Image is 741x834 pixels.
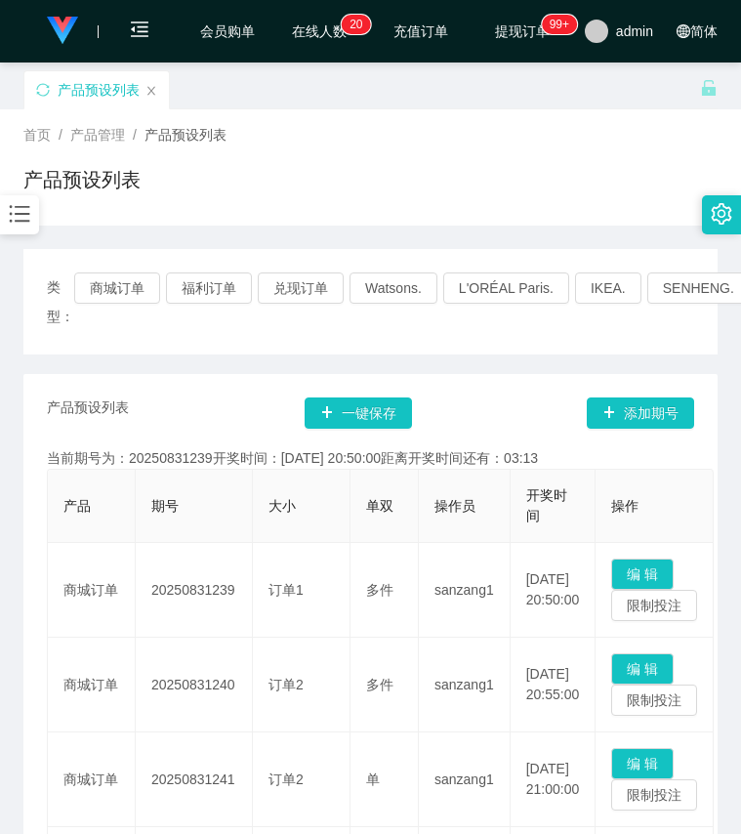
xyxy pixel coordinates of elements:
[611,498,638,514] span: 操作
[419,638,511,732] td: sanzang1
[23,165,141,194] h1: 产品预设列表
[526,487,567,523] span: 开奖时间
[133,127,137,143] span: /
[419,543,511,638] td: sanzang1
[511,732,597,827] td: [DATE] 21:00:00
[136,638,253,732] td: 20250831240
[511,543,597,638] td: [DATE] 20:50:00
[47,17,78,44] img: logo.9652507e.png
[74,272,160,304] button: 商城订单
[166,272,252,304] button: 福利订单
[366,771,380,787] span: 单
[63,498,91,514] span: 产品
[48,638,136,732] td: 商城订单
[419,732,511,827] td: sanzang1
[434,498,475,514] span: 操作员
[356,15,363,34] p: 0
[48,543,136,638] td: 商城订单
[611,559,674,590] button: 编 辑
[611,653,674,685] button: 编 辑
[70,127,125,143] span: 产品管理
[106,1,173,63] i: 图标: menu-fold
[342,15,370,34] sup: 20
[575,272,641,304] button: IKEA.
[511,638,597,732] td: [DATE] 20:55:00
[611,685,697,716] button: 限制投注
[711,203,732,225] i: 图标: setting
[587,397,694,429] button: 图标: plus添加期号
[47,272,74,331] span: 类型：
[47,397,129,429] span: 产品预设列表
[366,677,393,692] span: 多件
[268,677,304,692] span: 订单2
[366,582,393,598] span: 多件
[151,498,179,514] span: 期号
[136,732,253,827] td: 20250831241
[677,24,690,38] i: 图标: global
[7,201,32,227] i: 图标: bars
[268,498,296,514] span: 大小
[350,15,356,34] p: 2
[36,83,50,97] i: 图标: sync
[611,748,674,779] button: 编 辑
[443,272,569,304] button: L'ORÉAL Paris.
[47,448,694,469] div: 当前期号为：20250831239开奖时间：[DATE] 20:50:00距离开奖时间还有：03:13
[350,272,437,304] button: Watsons.
[258,272,344,304] button: 兑现订单
[59,127,62,143] span: /
[23,127,51,143] span: 首页
[268,582,304,598] span: 订单1
[611,590,697,621] button: 限制投注
[145,85,157,97] i: 图标: close
[611,779,697,811] button: 限制投注
[305,397,412,429] button: 图标: plus一键保存
[384,24,458,38] span: 充值订单
[48,732,136,827] td: 商城订单
[144,127,226,143] span: 产品预设列表
[485,24,559,38] span: 提现订单
[542,15,577,34] sup: 1041
[366,498,393,514] span: 单双
[282,24,356,38] span: 在线人数
[58,71,140,108] div: 产品预设列表
[136,543,253,638] td: 20250831239
[700,79,718,97] i: 图标: unlock
[268,771,304,787] span: 订单2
